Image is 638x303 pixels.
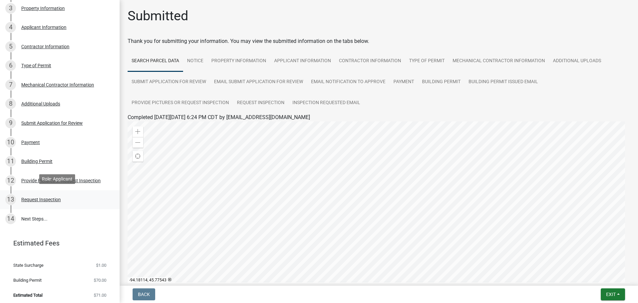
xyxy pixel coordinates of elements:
div: 13 [5,194,16,205]
div: Type of Permit [21,63,51,68]
span: Completed [DATE][DATE] 6:24 PM CDT by [EMAIL_ADDRESS][DOMAIN_NAME] [128,114,310,120]
button: Exit [601,288,625,300]
a: Request Inspection [233,92,288,114]
a: Contractor Information [335,51,405,72]
div: Additional Uploads [21,101,60,106]
div: Request Inspection [21,197,61,202]
a: Email Notification to Approve [307,72,389,93]
div: 7 [5,79,16,90]
div: 10 [5,137,16,148]
div: 5 [5,41,16,52]
div: Submit Application for Review [21,121,83,125]
div: Zoom in [133,126,143,137]
div: Building Permit [21,159,53,164]
a: Provide Pictures or Request Inspection [128,92,233,114]
div: 12 [5,175,16,186]
span: $1.00 [96,263,106,267]
a: Estimated Fees [5,236,109,250]
span: Exit [606,292,616,297]
div: 9 [5,118,16,128]
a: Building Permit [418,72,465,93]
span: $70.00 [94,278,106,282]
div: 8 [5,98,16,109]
div: Provide Pictures or Request Inspection [21,178,101,183]
span: State Surcharge [13,263,44,267]
a: Applicant Information [270,51,335,72]
a: Notice [183,51,207,72]
a: Type of Permit [405,51,449,72]
span: Back [138,292,150,297]
div: Payment [21,140,40,145]
div: 14 [5,214,16,224]
span: Building Permit [13,278,42,282]
div: Role: Applicant [39,174,75,184]
button: Back [133,288,155,300]
div: Zoom out [133,137,143,148]
a: Building Permit Issued email [465,72,542,93]
div: Find my location [133,151,143,162]
div: 11 [5,156,16,167]
a: Search Parcel Data [128,51,183,72]
a: Esri [622,283,628,287]
div: 3 [5,3,16,14]
a: Email Submit Application for Review [210,72,307,93]
div: [GEOGRAPHIC_DATA], [GEOGRAPHIC_DATA], The [PERSON_NAME] Corportation [128,282,597,288]
div: Applicant Information [21,25,66,30]
div: Contractor Information [21,44,69,49]
a: Payment [389,72,418,93]
span: Estimated Total [13,293,43,297]
h1: Submitted [128,8,188,24]
a: Submit Application for Review [128,72,210,93]
div: Mechanical Contractor Information [21,82,94,87]
a: Inspection Requested Email [288,92,364,114]
a: Additional Uploads [549,51,605,72]
div: 6 [5,60,16,71]
div: Property Information [21,6,65,11]
a: Property Information [207,51,270,72]
a: Mechanical Contractor Information [449,51,549,72]
span: $71.00 [94,293,106,297]
div: Thank you for submitting your information. You may view the submitted information on the tabs below. [128,37,630,45]
div: Powered by [597,282,630,288]
div: 4 [5,22,16,33]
